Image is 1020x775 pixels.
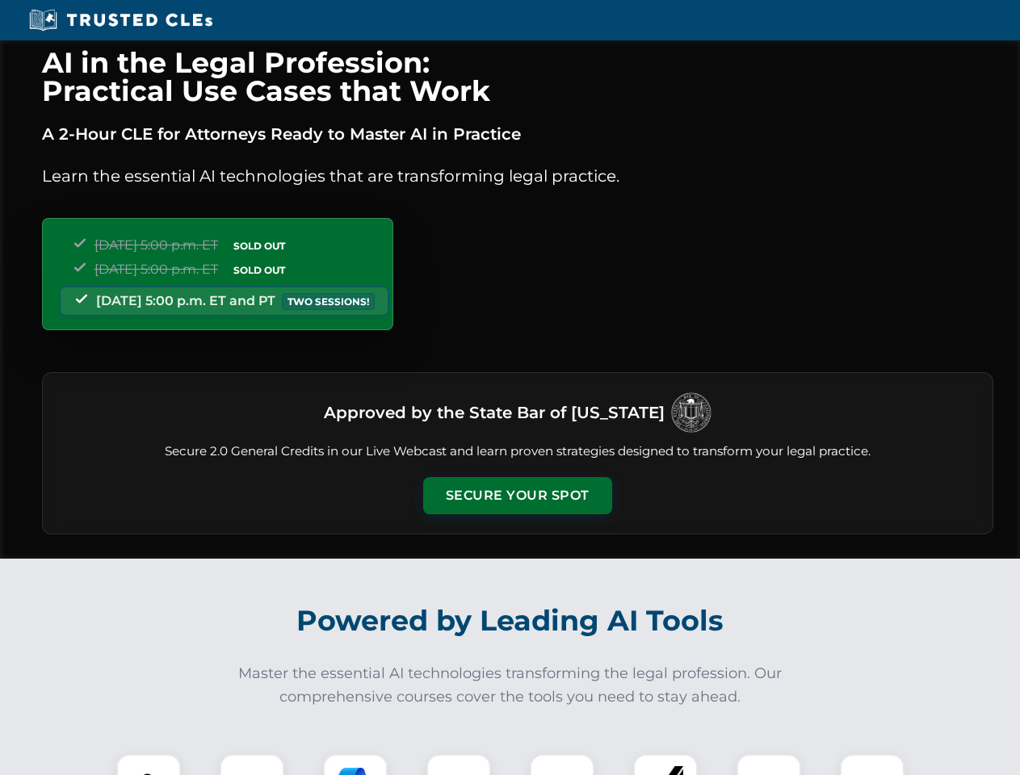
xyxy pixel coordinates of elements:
span: [DATE] 5:00 p.m. ET [94,237,218,253]
h2: Powered by Leading AI Tools [63,593,958,649]
p: Secure 2.0 General Credits in our Live Webcast and learn proven strategies designed to transform ... [62,442,973,461]
span: SOLD OUT [228,262,291,279]
p: Learn the essential AI technologies that are transforming legal practice. [42,163,993,189]
p: Master the essential AI technologies transforming the legal profession. Our comprehensive courses... [228,662,793,709]
span: SOLD OUT [228,237,291,254]
h3: Approved by the State Bar of [US_STATE] [324,398,665,427]
p: A 2-Hour CLE for Attorneys Ready to Master AI in Practice [42,121,993,147]
span: [DATE] 5:00 p.m. ET [94,262,218,277]
img: Trusted CLEs [24,8,217,32]
img: Logo [671,392,711,433]
h1: AI in the Legal Profession: Practical Use Cases that Work [42,48,993,105]
button: Secure Your Spot [423,477,612,514]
